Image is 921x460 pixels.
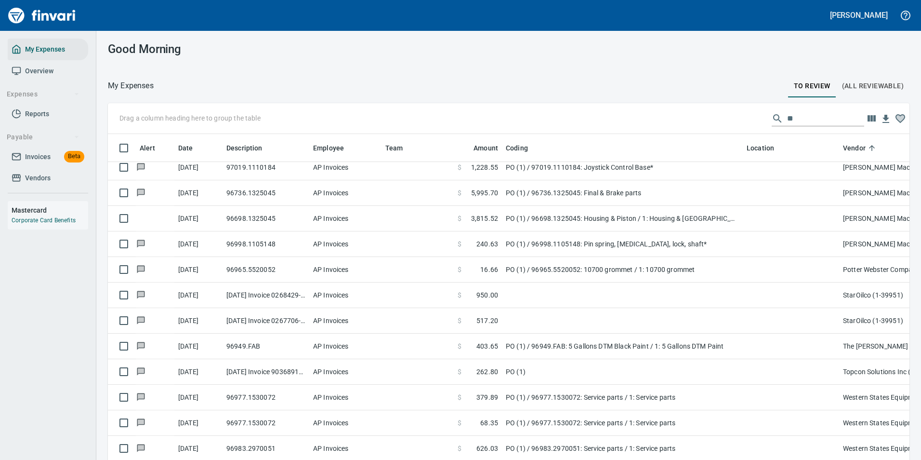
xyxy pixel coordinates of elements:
span: Amount [474,142,498,154]
td: AP Invoices [309,257,382,283]
span: Team [385,142,403,154]
span: Has messages [136,445,146,451]
td: [DATE] [174,334,223,359]
span: Has messages [136,292,146,298]
span: Has messages [136,394,146,400]
span: (All Reviewable) [842,80,904,92]
td: 96998.1105148 [223,231,309,257]
h5: [PERSON_NAME] [830,10,888,20]
td: 97019.1110184 [223,155,309,180]
span: Date [178,142,206,154]
td: 96977.1530072 [223,385,309,410]
span: Description [226,142,263,154]
span: $ [458,239,461,249]
td: [DATE] [174,410,223,436]
td: PO (1) / 96965.5520052: 10700 grommet / 1: 10700 grommet [502,257,743,283]
button: [PERSON_NAME] [828,8,890,23]
span: Alert [140,142,155,154]
span: Has messages [136,368,146,375]
span: Location [747,142,787,154]
td: 96965.5520052 [223,257,309,283]
td: AP Invoices [309,231,382,257]
h6: Mastercard [12,205,88,216]
a: InvoicesBeta [8,146,88,168]
td: [DATE] [174,385,223,410]
span: $ [458,392,461,402]
span: My Expenses [25,43,65,55]
td: 96736.1325045 [223,180,309,206]
img: Finvari [6,4,78,27]
span: 1,228.55 [471,162,498,172]
p: My Expenses [108,80,154,92]
button: Payable [3,128,83,146]
span: Team [385,142,416,154]
button: Expenses [3,85,83,103]
td: 96949.FAB [223,334,309,359]
span: Has messages [136,343,146,349]
a: Overview [8,60,88,82]
td: AP Invoices [309,180,382,206]
td: PO (1) / 96949.FAB: 5 Gallons DTM Black Paint / 1: 5 Gallons DTM Paint [502,334,743,359]
td: AP Invoices [309,385,382,410]
td: [DATE] [174,231,223,257]
span: Employee [313,142,356,154]
span: 16.66 [480,265,498,274]
span: Alert [140,142,168,154]
span: Has messages [136,266,146,272]
td: AP Invoices [309,359,382,385]
button: Column choices favorited. Click to reset to default [893,111,908,126]
span: Coding [506,142,528,154]
td: [DATE] [174,180,223,206]
span: $ [458,341,461,351]
a: Reports [8,103,88,125]
span: 626.03 [476,444,498,453]
button: Download table [879,112,893,126]
span: Invoices [25,151,51,163]
span: Reports [25,108,49,120]
span: Has messages [136,164,146,170]
td: PO (1) / 96736.1325045: Final & Brake parts [502,180,743,206]
td: PO (1) [502,359,743,385]
p: Drag a column heading here to group the table [119,113,261,123]
td: [DATE] [174,257,223,283]
span: $ [458,418,461,428]
span: Expenses [7,88,79,100]
span: 379.89 [476,392,498,402]
span: Has messages [136,419,146,426]
span: 950.00 [476,290,498,300]
td: PO (1) / 97019.1110184: Joystick Control Base* [502,155,743,180]
td: AP Invoices [309,206,382,231]
span: Vendor [843,142,866,154]
td: [DATE] Invoice 0268429-IN from StarOilco (1-39951) [223,283,309,308]
td: 96977.1530072 [223,410,309,436]
td: PO (1) / 96977.1530072: Service parts / 1: Service parts [502,385,743,410]
span: Employee [313,142,344,154]
td: 96698.1325045 [223,206,309,231]
span: $ [458,214,461,223]
button: Choose columns to display [864,111,879,126]
span: Has messages [136,317,146,324]
span: 403.65 [476,341,498,351]
a: Corporate Card Benefits [12,217,76,224]
td: AP Invoices [309,155,382,180]
td: AP Invoices [309,334,382,359]
td: [DATE] [174,206,223,231]
span: Coding [506,142,540,154]
span: 517.20 [476,316,498,325]
span: $ [458,265,461,274]
span: Description [226,142,275,154]
span: Vendors [25,172,51,184]
span: 262.80 [476,367,498,377]
span: 5,995.70 [471,188,498,198]
td: PO (1) / 96977.1530072: Service parts / 1: Service parts [502,410,743,436]
td: AP Invoices [309,308,382,334]
span: 3,815.52 [471,214,498,223]
span: $ [458,290,461,300]
span: $ [458,444,461,453]
td: [DATE] [174,155,223,180]
td: AP Invoices [309,283,382,308]
span: Has messages [136,189,146,196]
td: PO (1) / 96698.1325045: Housing & Piston / 1: Housing & [GEOGRAPHIC_DATA] [502,206,743,231]
td: [DATE] [174,283,223,308]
